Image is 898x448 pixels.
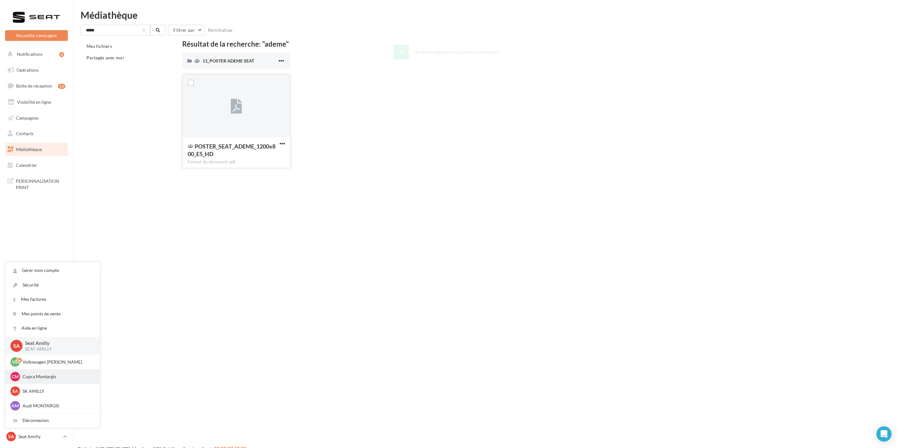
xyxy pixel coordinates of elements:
[23,403,92,409] p: Audi MONTARGIS
[87,43,112,49] span: Mes fichiers
[59,52,64,57] div: 4
[16,83,52,89] span: Boîte de réception
[25,346,90,352] p: SEAT-AMILLY
[8,433,14,440] span: SA
[4,79,69,93] a: Boîte de réception12
[168,25,205,36] button: Filtrer par
[5,292,100,306] a: Mes factures
[4,63,69,77] a: Opérations
[4,174,69,193] a: PERSONNALISATION PRINT
[58,84,65,89] div: 12
[4,48,67,61] button: Notifications 4
[5,413,100,428] div: Déconnexion
[18,433,61,440] p: Seat Amilly
[23,373,92,380] p: Cupra Montargis
[81,10,890,20] div: Médiathèque
[23,359,92,365] p: Volkswagen [PERSON_NAME]
[4,96,69,109] a: Visibilité en ligne
[876,426,892,442] div: Open Intercom Messenger
[5,30,68,41] button: Nouvelle campagne
[205,26,236,34] button: Réinitialiser
[12,403,19,409] span: AM
[5,431,68,443] a: SA Seat Amilly
[4,143,69,156] a: Médiathèque
[5,263,100,278] a: Gérer mon compte
[17,99,51,105] span: Visibilité en ligne
[12,388,18,394] span: SA
[16,115,39,120] span: Campagnes
[16,131,34,136] span: Contacts
[4,111,69,125] a: Campagnes
[25,339,90,347] p: Seat Amilly
[188,143,275,157] span: POSTER_SEAT_ADEME_1200x800_E5_HD
[12,359,18,365] span: VD
[12,373,19,380] span: CM
[4,159,69,172] a: Calendrier
[16,147,42,152] span: Médiathèque
[17,51,42,57] span: Notifications
[203,58,254,63] span: 11_POSTER ADEME SEAT
[16,67,39,73] span: Opérations
[23,388,92,394] p: SK AMILLY
[87,55,124,60] span: Partagés avec moi
[5,278,100,292] a: Sécurité
[394,45,504,59] div: Le téléchargement va bientôt commencer
[13,342,20,349] span: SA
[182,41,856,48] div: Résultat de la recherche: "ademe"
[5,307,100,321] a: Mes points de vente
[16,162,37,168] span: Calendrier
[188,159,285,165] div: Format du document: pdf
[16,177,65,190] span: PERSONNALISATION PRINT
[4,127,69,140] a: Contacts
[5,321,100,335] a: Aide en ligne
